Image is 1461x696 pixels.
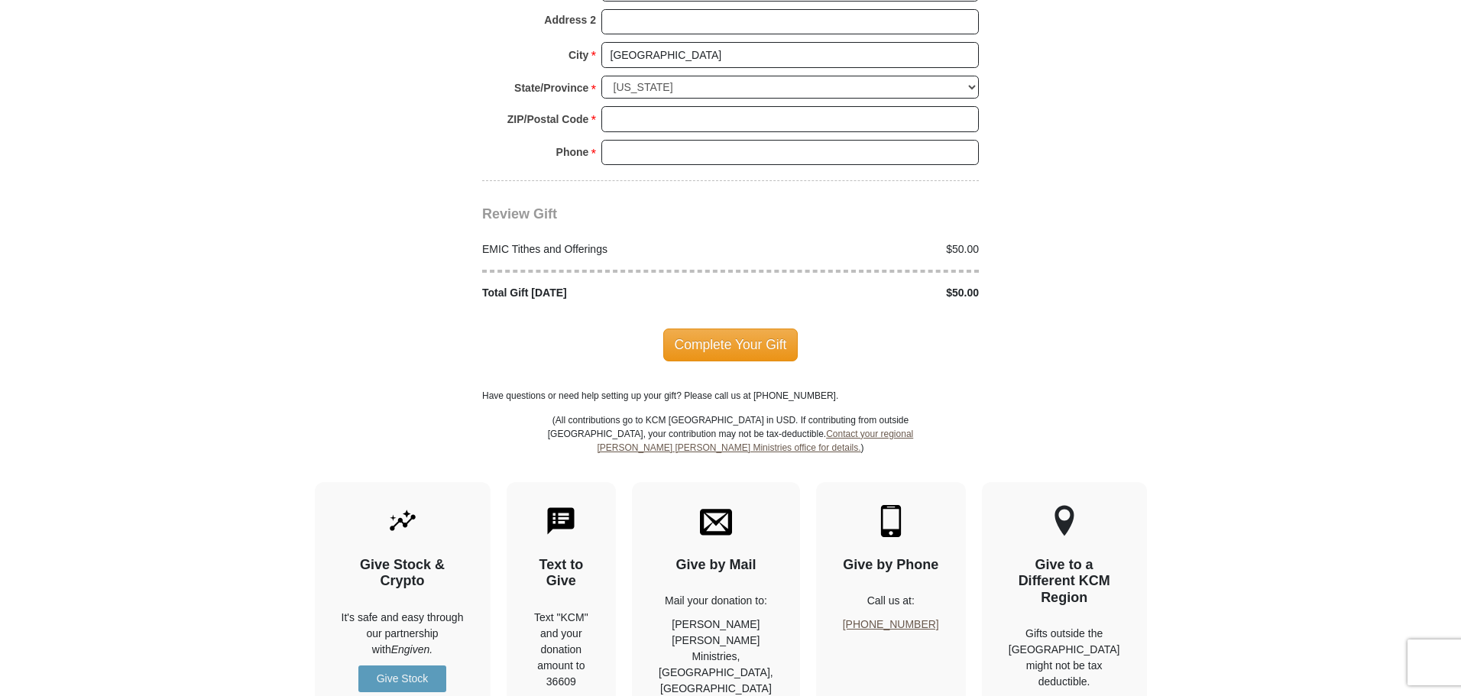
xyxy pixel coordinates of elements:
[533,610,590,690] div: Text "KCM" and your donation amount to 36609
[730,285,987,301] div: $50.00
[482,206,557,222] span: Review Gift
[569,44,588,66] strong: City
[659,557,773,574] h4: Give by Mail
[482,389,979,403] p: Have questions or need help setting up your gift? Please call us at [PHONE_NUMBER].
[843,557,939,574] h4: Give by Phone
[342,557,464,590] h4: Give Stock & Crypto
[730,241,987,257] div: $50.00
[533,557,590,590] h4: Text to Give
[663,329,799,361] span: Complete Your Gift
[507,108,589,130] strong: ZIP/Postal Code
[387,505,419,537] img: give-by-stock.svg
[875,505,907,537] img: mobile.svg
[659,593,773,609] p: Mail your donation to:
[514,77,588,99] strong: State/Province
[544,9,596,31] strong: Address 2
[1009,557,1120,607] h4: Give to a Different KCM Region
[843,618,939,630] a: [PHONE_NUMBER]
[475,241,731,257] div: EMIC Tithes and Offerings
[545,505,577,537] img: text-to-give.svg
[475,285,731,301] div: Total Gift [DATE]
[843,593,939,609] p: Call us at:
[391,643,432,656] i: Engiven.
[1054,505,1075,537] img: other-region
[342,610,464,658] p: It's safe and easy through our partnership with
[556,141,589,163] strong: Phone
[597,429,913,453] a: Contact your regional [PERSON_NAME] [PERSON_NAME] Ministries office for details.
[1009,626,1120,690] p: Gifts outside the [GEOGRAPHIC_DATA] might not be tax deductible.
[700,505,732,537] img: envelope.svg
[358,665,446,692] a: Give Stock
[547,413,914,482] p: (All contributions go to KCM [GEOGRAPHIC_DATA] in USD. If contributing from outside [GEOGRAPHIC_D...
